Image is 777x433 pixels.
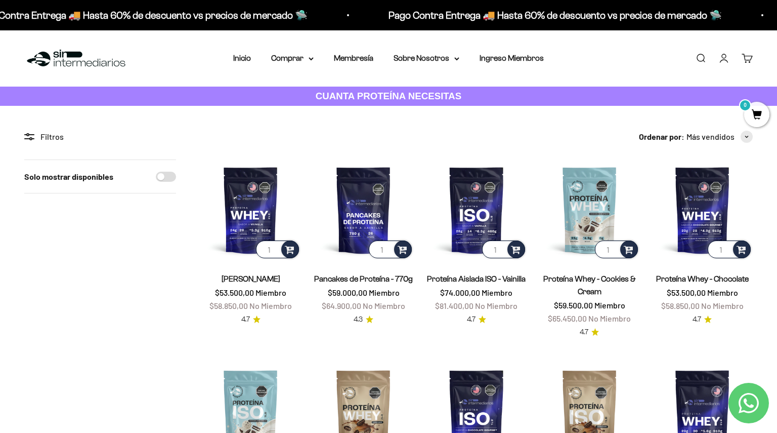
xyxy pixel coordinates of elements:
[543,274,636,296] a: Proteína Whey - Cookies & Cream
[427,274,526,283] a: Proteína Aislada ISO - Vainilla
[744,110,769,121] a: 0
[24,170,113,183] label: Solo mostrar disponibles
[255,288,286,297] span: Miembro
[554,300,593,310] span: $59.500,00
[328,288,367,297] span: $59.000,00
[369,288,400,297] span: Miembro
[656,274,749,283] a: Proteína Whey - Chocolate
[639,130,684,143] span: Ordenar por:
[322,301,361,310] span: $64.900,00
[209,301,248,310] span: $58.850,00
[271,52,314,65] summary: Comprar
[316,91,462,101] strong: CUANTA PROTEÍNA NECESITAS
[440,288,480,297] span: $74.000,00
[354,314,373,325] a: 4.34.3 de 5.0 estrellas
[548,313,587,323] span: $65.450,00
[215,288,254,297] span: $53.500,00
[686,130,753,143] button: Más vendidos
[707,288,738,297] span: Miembro
[661,301,700,310] span: $58.850,00
[467,314,476,325] span: 4.7
[241,314,250,325] span: 4.7
[739,99,751,111] mark: 0
[594,300,625,310] span: Miembro
[386,7,719,23] p: Pago Contra Entrega 🚚 Hasta 60% de descuento vs precios de mercado 🛸
[686,130,735,143] span: Más vendidos
[233,54,251,62] a: Inicio
[667,288,706,297] span: $53.500,00
[249,301,292,310] span: No Miembro
[580,327,599,338] a: 4.74.7 de 5.0 estrellas
[314,274,413,283] a: Pancakes de Proteína - 770g
[24,130,176,143] div: Filtros
[467,314,486,325] a: 4.74.7 de 5.0 estrellas
[580,327,588,338] span: 4.7
[475,301,517,310] span: No Miembro
[701,301,744,310] span: No Miembro
[588,313,631,323] span: No Miembro
[334,54,373,62] a: Membresía
[435,301,473,310] span: $81.400,00
[693,314,701,325] span: 4.7
[480,54,544,62] a: Ingreso Miembros
[241,314,261,325] a: 4.74.7 de 5.0 estrellas
[222,274,280,283] a: [PERSON_NAME]
[693,314,712,325] a: 4.74.7 de 5.0 estrellas
[363,301,405,310] span: No Miembro
[354,314,363,325] span: 4.3
[394,52,459,65] summary: Sobre Nosotros
[482,288,512,297] span: Miembro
